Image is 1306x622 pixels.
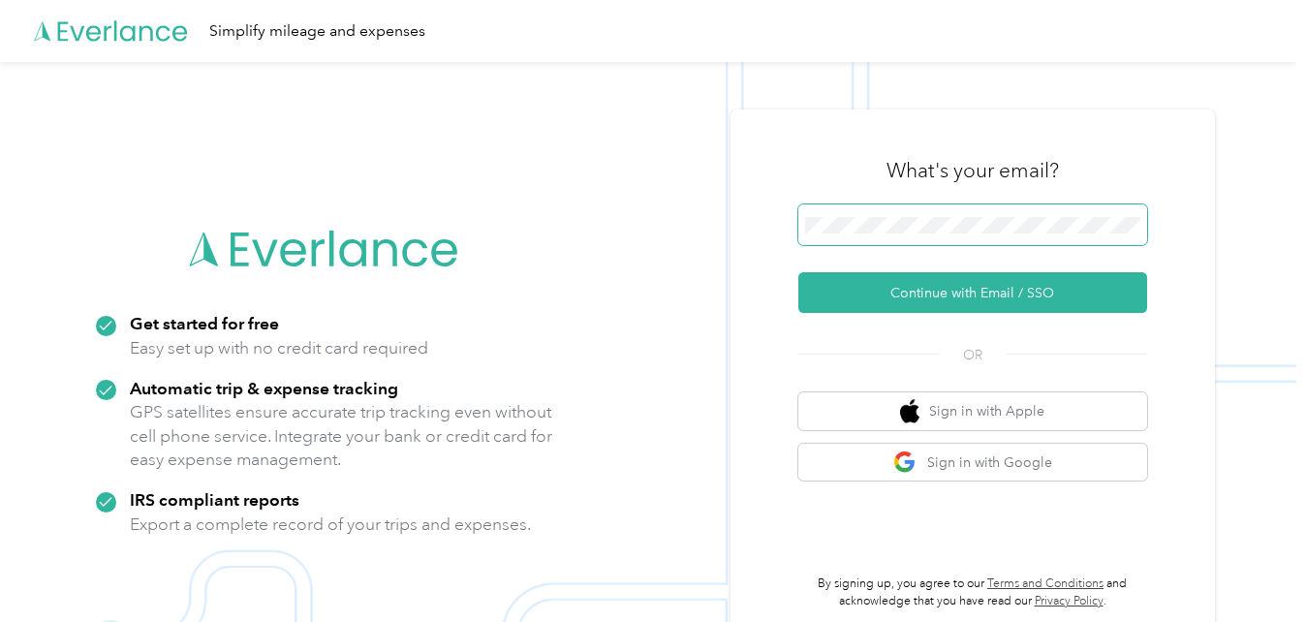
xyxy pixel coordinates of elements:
[1035,594,1104,608] a: Privacy Policy
[893,451,917,475] img: google logo
[130,400,553,472] p: GPS satellites ensure accurate trip tracking even without cell phone service. Integrate your bank...
[209,19,425,44] div: Simplify mileage and expenses
[900,399,919,423] img: apple logo
[886,157,1059,184] h3: What's your email?
[130,313,279,333] strong: Get started for free
[130,378,398,398] strong: Automatic trip & expense tracking
[798,444,1147,482] button: google logoSign in with Google
[798,392,1147,430] button: apple logoSign in with Apple
[130,489,299,510] strong: IRS compliant reports
[130,513,531,537] p: Export a complete record of your trips and expenses.
[798,272,1147,313] button: Continue with Email / SSO
[987,576,1104,591] a: Terms and Conditions
[130,336,428,360] p: Easy set up with no credit card required
[798,575,1147,609] p: By signing up, you agree to our and acknowledge that you have read our .
[939,345,1007,365] span: OR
